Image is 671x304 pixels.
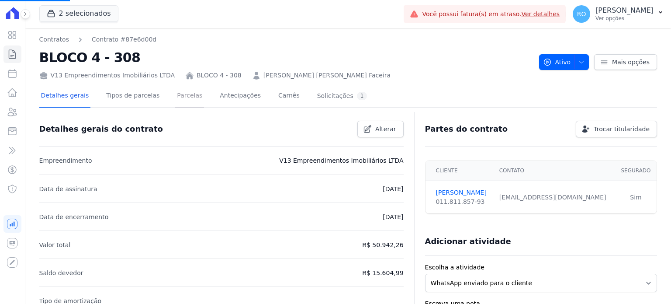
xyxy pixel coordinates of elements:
div: Solicitações [317,92,367,100]
button: 2 selecionados [39,5,118,22]
p: [PERSON_NAME] [595,6,654,15]
a: Ver detalhes [522,10,560,17]
span: Você possui fatura(s) em atraso. [422,10,560,19]
th: Contato [494,161,615,181]
span: RO [577,11,586,17]
p: V13 Empreendimentos Imobiliários LTDA [279,155,403,166]
span: Mais opções [612,58,650,66]
h3: Partes do contrato [425,124,508,134]
a: Contrato #87e6d00d [92,35,156,44]
td: Sim [615,181,657,214]
span: Ativo [543,54,571,70]
h3: Adicionar atividade [425,236,511,247]
p: R$ 50.942,26 [362,240,403,250]
a: Solicitações1 [315,85,369,108]
nav: Breadcrumb [39,35,157,44]
p: [DATE] [383,184,403,194]
a: Contratos [39,35,69,44]
label: Escolha a atividade [425,263,657,272]
button: RO [PERSON_NAME] Ver opções [566,2,671,26]
p: Ver opções [595,15,654,22]
a: Antecipações [218,85,263,108]
p: [DATE] [383,212,403,222]
div: 011.811.857-93 [436,197,489,206]
a: Trocar titularidade [576,121,657,137]
a: [PERSON_NAME] [PERSON_NAME] Faceira [263,71,391,80]
p: Saldo devedor [39,268,83,278]
a: Tipos de parcelas [104,85,161,108]
p: R$ 15.604,99 [362,268,403,278]
button: Ativo [539,54,589,70]
a: [PERSON_NAME] [436,188,489,197]
p: Data de encerramento [39,212,109,222]
nav: Breadcrumb [39,35,532,44]
a: BLOCO 4 - 308 [197,71,242,80]
h3: Detalhes gerais do contrato [39,124,163,134]
p: Data de assinatura [39,184,97,194]
span: Trocar titularidade [594,125,650,133]
div: [EMAIL_ADDRESS][DOMAIN_NAME] [499,193,610,202]
div: 1 [357,92,367,100]
a: Alterar [357,121,404,137]
p: Valor total [39,240,71,250]
a: Detalhes gerais [39,85,91,108]
a: Parcelas [175,85,204,108]
a: Carnês [277,85,301,108]
div: V13 Empreendimentos Imobiliários LTDA [39,71,175,80]
p: Empreendimento [39,155,92,166]
a: Mais opções [594,54,657,70]
span: Alterar [375,125,396,133]
th: Segurado [615,161,657,181]
h2: BLOCO 4 - 308 [39,48,532,67]
th: Cliente [425,161,494,181]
